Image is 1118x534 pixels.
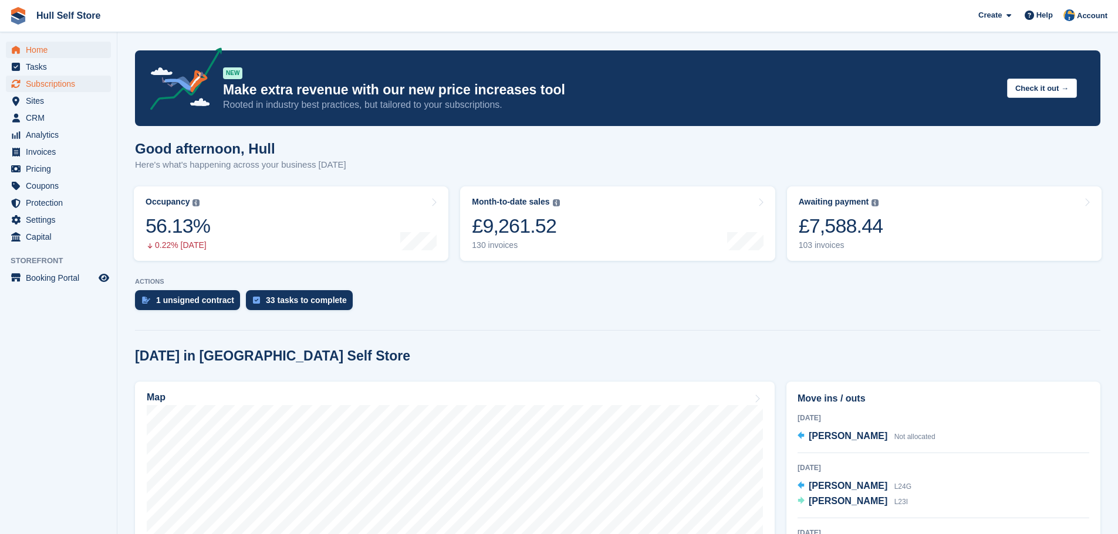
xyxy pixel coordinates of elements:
[135,141,346,157] h1: Good afternoon, Hull
[6,178,111,194] a: menu
[872,199,879,206] img: icon-info-grey-7440780725fd019a000dd9b08b2336e03edf1995a4989e88bcd33f0948082b44.svg
[192,199,200,206] img: icon-info-grey-7440780725fd019a000dd9b08b2336e03edf1995a4989e88bcd33f0948082b44.svg
[26,93,96,109] span: Sites
[799,214,883,238] div: £7,588.44
[798,479,911,494] a: [PERSON_NAME] L24G
[798,494,908,509] a: [PERSON_NAME] L23I
[26,161,96,177] span: Pricing
[223,98,998,111] p: Rooted in industry best practices, but tailored to your subscriptions.
[894,498,908,506] span: L23I
[135,158,346,172] p: Here's what's happening across your business [DATE]
[223,67,242,79] div: NEW
[799,197,869,207] div: Awaiting payment
[146,240,210,250] div: 0.22% [DATE]
[6,270,111,286] a: menu
[140,47,222,114] img: price-adjustments-announcement-icon-8257ccfd72463d97f412b2fc003d46551f7dbcb40ab6d574587a9cd5c0d94...
[1077,10,1107,22] span: Account
[894,433,935,441] span: Not allocated
[6,76,111,92] a: menu
[1063,9,1075,21] img: Hull Self Store
[135,348,410,364] h2: [DATE] in [GEOGRAPHIC_DATA] Self Store
[147,392,165,403] h2: Map
[460,186,775,261] a: Month-to-date sales £9,261.52 130 invoices
[146,197,190,207] div: Occupancy
[135,290,246,316] a: 1 unsigned contract
[146,214,210,238] div: 56.13%
[799,240,883,250] div: 103 invoices
[26,178,96,194] span: Coupons
[246,290,359,316] a: 33 tasks to complete
[32,6,105,25] a: Hull Self Store
[809,431,887,441] span: [PERSON_NAME]
[26,195,96,211] span: Protection
[266,295,347,305] div: 33 tasks to complete
[142,297,150,304] img: contract_signature_icon-13c848040528278c33f63329250d36e43548de30e8caae1d1a13099fd9432cc5.svg
[26,229,96,245] span: Capital
[809,481,887,491] span: [PERSON_NAME]
[26,42,96,58] span: Home
[26,144,96,160] span: Invoices
[798,429,935,444] a: [PERSON_NAME] Not allocated
[26,110,96,126] span: CRM
[135,278,1100,285] p: ACTIONS
[798,392,1089,406] h2: Move ins / outs
[6,93,111,109] a: menu
[798,413,1089,423] div: [DATE]
[553,199,560,206] img: icon-info-grey-7440780725fd019a000dd9b08b2336e03edf1995a4989e88bcd33f0948082b44.svg
[809,496,887,506] span: [PERSON_NAME]
[26,76,96,92] span: Subscriptions
[253,297,260,304] img: task-75834270c22a3079a89374b754ae025e5fb1db73e45f91037f5363f120a921f8.svg
[156,295,234,305] div: 1 unsigned contract
[472,197,549,207] div: Month-to-date sales
[26,270,96,286] span: Booking Portal
[223,81,998,98] p: Make extra revenue with our new price increases tool
[134,186,448,261] a: Occupancy 56.13% 0.22% [DATE]
[11,255,117,267] span: Storefront
[472,240,559,250] div: 130 invoices
[798,462,1089,473] div: [DATE]
[1036,9,1053,21] span: Help
[6,212,111,228] a: menu
[6,127,111,143] a: menu
[894,482,911,491] span: L24G
[26,127,96,143] span: Analytics
[6,59,111,75] a: menu
[9,7,27,25] img: stora-icon-8386f47178a22dfd0bd8f6a31ec36ba5ce8667c1dd55bd0f319d3a0aa187defe.svg
[26,212,96,228] span: Settings
[6,229,111,245] a: menu
[6,110,111,126] a: menu
[97,271,111,285] a: Preview store
[26,59,96,75] span: Tasks
[1007,79,1077,98] button: Check it out →
[6,144,111,160] a: menu
[6,195,111,211] a: menu
[787,186,1102,261] a: Awaiting payment £7,588.44 103 invoices
[472,214,559,238] div: £9,261.52
[978,9,1002,21] span: Create
[6,161,111,177] a: menu
[6,42,111,58] a: menu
